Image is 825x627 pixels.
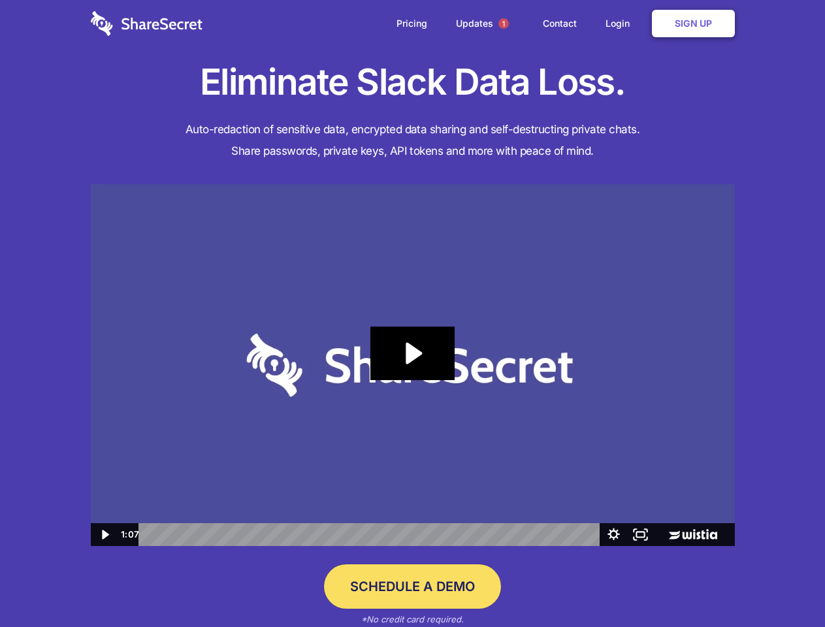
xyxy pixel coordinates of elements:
a: Login [592,3,649,44]
button: Play Video [91,523,118,546]
img: Sharesecret [91,184,735,547]
a: Contact [530,3,590,44]
img: logo-wordmark-white-trans-d4663122ce5f474addd5e946df7df03e33cb6a1c49d2221995e7729f52c070b2.svg [91,11,202,36]
h1: Eliminate Slack Data Loss. [91,59,735,106]
a: Pricing [383,3,440,44]
iframe: Drift Widget Chat Controller [760,562,809,611]
h4: Auto-redaction of sensitive data, encrypted data sharing and self-destructing private chats. Shar... [91,119,735,162]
